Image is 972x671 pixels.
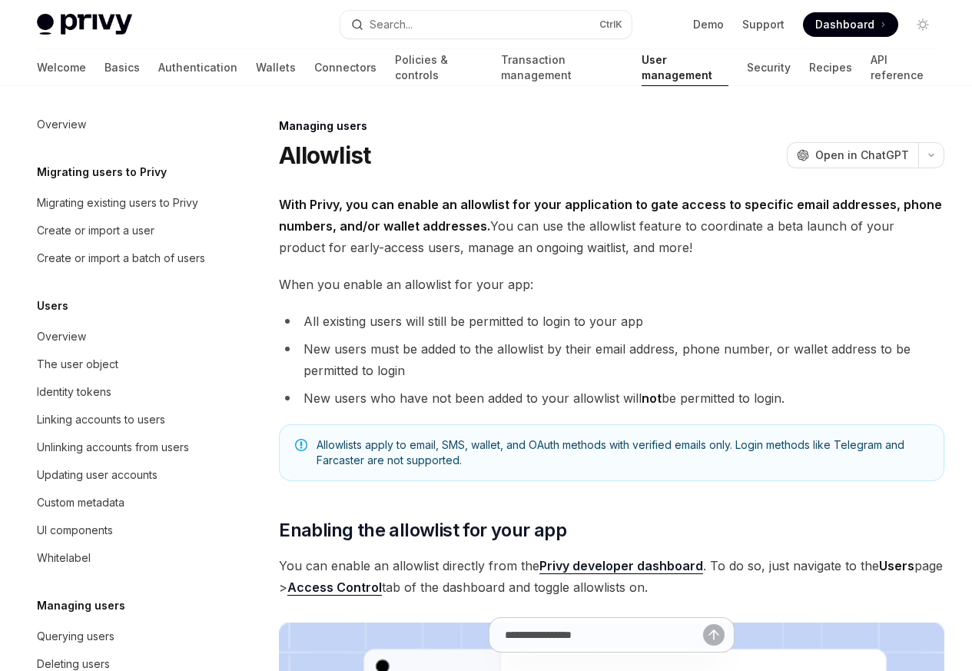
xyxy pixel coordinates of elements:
[25,433,221,461] a: Unlinking accounts from users
[279,555,944,598] span: You can enable an allowlist directly from the . To do so, just navigate to the page > tab of the ...
[37,297,68,315] h5: Users
[37,14,132,35] img: light logo
[815,17,874,32] span: Dashboard
[25,489,221,517] a: Custom metadata
[25,544,221,572] a: Whitelabel
[747,49,791,86] a: Security
[37,549,91,567] div: Whitelabel
[279,194,944,258] span: You can use the allowlist feature to coordinate a beta launch of your product for early-access us...
[279,141,370,169] h1: Allowlist
[295,439,307,451] svg: Note
[25,350,221,378] a: The user object
[287,580,382,596] a: Access Control
[37,627,114,646] div: Querying users
[25,623,221,650] a: Querying users
[787,142,918,168] button: Open in ChatGPT
[37,438,189,457] div: Unlinking accounts from users
[693,17,724,32] a: Demo
[742,17,785,32] a: Support
[279,311,944,332] li: All existing users will still be permitted to login to your app
[25,378,221,406] a: Identity tokens
[815,148,909,163] span: Open in ChatGPT
[37,410,165,429] div: Linking accounts to users
[37,355,118,374] div: The user object
[25,323,221,350] a: Overview
[25,189,221,217] a: Migrating existing users to Privy
[501,49,622,86] a: Transaction management
[879,558,914,573] strong: Users
[279,387,944,409] li: New users who have not been added to your allowlist will be permitted to login.
[37,249,205,267] div: Create or import a batch of users
[642,390,662,406] strong: not
[871,49,935,86] a: API reference
[279,518,566,543] span: Enabling the allowlist for your app
[25,406,221,433] a: Linking accounts to users
[37,596,125,615] h5: Managing users
[37,521,113,540] div: UI components
[803,12,898,37] a: Dashboard
[370,15,413,34] div: Search...
[256,49,296,86] a: Wallets
[25,517,221,544] a: UI components
[25,244,221,272] a: Create or import a batch of users
[911,12,935,37] button: Toggle dark mode
[395,49,483,86] a: Policies & controls
[279,197,942,234] strong: With Privy, you can enable an allowlist for your application to gate access to specific email add...
[37,49,86,86] a: Welcome
[809,49,852,86] a: Recipes
[279,338,944,381] li: New users must be added to the allowlist by their email address, phone number, or wallet address ...
[37,221,154,240] div: Create or import a user
[37,493,124,512] div: Custom metadata
[314,49,377,86] a: Connectors
[279,118,944,134] div: Managing users
[37,327,86,346] div: Overview
[158,49,237,86] a: Authentication
[37,466,158,484] div: Updating user accounts
[37,163,167,181] h5: Migrating users to Privy
[37,194,198,212] div: Migrating existing users to Privy
[37,383,111,401] div: Identity tokens
[104,49,140,86] a: Basics
[703,624,725,646] button: Send message
[25,461,221,489] a: Updating user accounts
[25,111,221,138] a: Overview
[317,437,928,468] span: Allowlists apply to email, SMS, wallet, and OAuth methods with verified emails only. Login method...
[37,115,86,134] div: Overview
[25,217,221,244] a: Create or import a user
[539,558,703,574] a: Privy developer dashboard
[340,11,632,38] button: Search...CtrlK
[505,618,703,652] input: Ask a question...
[642,49,729,86] a: User management
[279,274,944,295] span: When you enable an allowlist for your app:
[599,18,622,31] span: Ctrl K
